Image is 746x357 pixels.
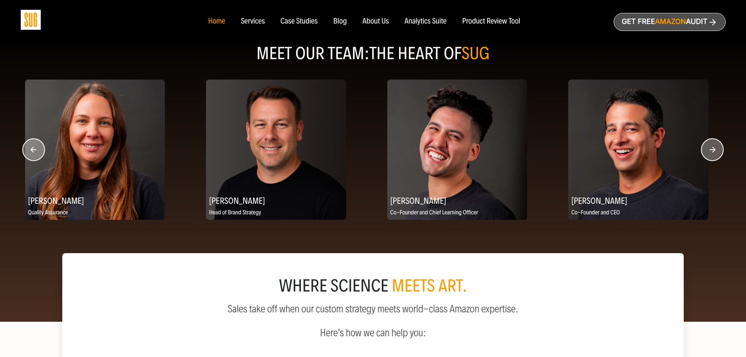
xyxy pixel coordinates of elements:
[241,17,265,26] a: Services
[21,10,41,30] img: Sug
[280,17,318,26] a: Case Studies
[387,80,527,220] img: Daniel Tejada, Co-Founder and Chief Learning Officer
[462,17,520,26] a: Product Review Tool
[81,278,665,294] div: where science
[614,13,726,31] a: Get freeAmazonAudit
[392,275,467,296] span: meets art.
[25,80,165,220] img: Viktoriia Komarova, Quality Assurance
[25,193,165,208] h2: [PERSON_NAME]
[81,303,665,315] p: Sales take off when our custom strategy meets world-class Amazon expertise.
[568,80,708,220] img: Evan Kesner, Co-Founder and CEO
[387,193,527,208] h2: [PERSON_NAME]
[363,17,389,26] a: About Us
[568,193,708,208] h2: [PERSON_NAME]
[405,17,446,26] a: Analytics Suite
[655,18,686,26] span: Amazon
[387,208,527,218] p: Co-Founder and Chief Learning Officer
[206,193,346,208] h2: [PERSON_NAME]
[25,208,165,218] p: Quality Assurance
[462,43,490,64] span: SUG
[206,80,346,220] img: Steve Guillemette, Head of Brand Strategy
[333,17,347,26] a: Blog
[206,208,346,218] p: Head of Brand Strategy
[81,321,665,339] p: Here’s how we can help you:
[208,17,225,26] a: Home
[568,208,708,218] p: Co-Founder and CEO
